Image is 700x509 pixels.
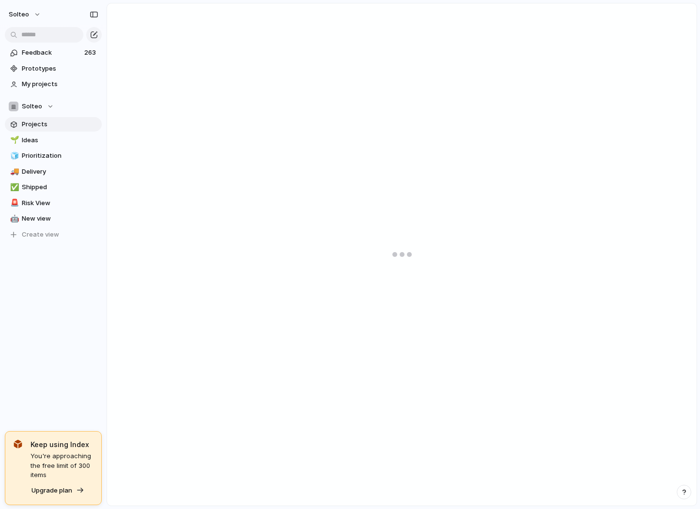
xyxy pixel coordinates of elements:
[31,451,93,480] span: You're approaching the free limit of 300 items
[5,180,102,195] a: ✅Shipped
[22,79,98,89] span: My projects
[22,135,98,145] span: Ideas
[10,182,17,193] div: ✅
[5,77,102,91] a: My projects
[9,10,29,19] span: solteo
[10,166,17,177] div: 🚚
[5,165,102,179] a: 🚚Delivery
[5,133,102,148] a: 🌱Ideas
[31,486,72,495] span: Upgrade plan
[9,135,18,145] button: 🌱
[10,213,17,225] div: 🤖
[5,61,102,76] a: Prototypes
[22,167,98,177] span: Delivery
[5,211,102,226] a: 🤖New view
[84,48,98,58] span: 263
[10,135,17,146] div: 🌱
[22,48,81,58] span: Feedback
[5,149,102,163] a: 🧊Prioritization
[10,150,17,162] div: 🧊
[5,99,102,114] button: Solteo
[22,214,98,224] span: New view
[22,230,59,240] span: Create view
[10,197,17,209] div: 🚨
[22,151,98,161] span: Prioritization
[22,182,98,192] span: Shipped
[22,64,98,74] span: Prototypes
[9,182,18,192] button: ✅
[5,45,102,60] a: Feedback263
[9,151,18,161] button: 🧊
[5,227,102,242] button: Create view
[5,196,102,210] a: 🚨Risk View
[5,117,102,132] a: Projects
[29,484,87,497] button: Upgrade plan
[9,214,18,224] button: 🤖
[9,198,18,208] button: 🚨
[22,120,98,129] span: Projects
[31,439,93,449] span: Keep using Index
[9,167,18,177] button: 🚚
[22,198,98,208] span: Risk View
[4,7,46,22] button: solteo
[22,102,42,111] span: Solteo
